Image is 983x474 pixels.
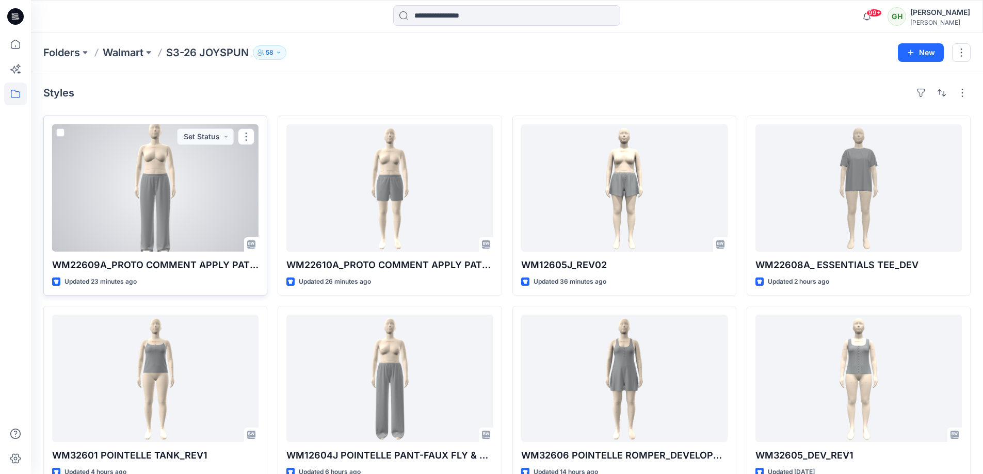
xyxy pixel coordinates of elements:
a: WM32601 POINTELLE TANK_REV1 [52,315,259,442]
span: 99+ [866,9,882,17]
a: WM22610A_PROTO COMMENT APPLY PATTERN_REV1 [286,124,493,252]
a: WM32606 POINTELLE ROMPER_DEVELOPMENT [521,315,728,442]
h4: Styles [43,87,74,99]
p: WM22609A_PROTO COMMENT APPLY PATTERN_REV1 [52,258,259,272]
a: Walmart [103,45,143,60]
p: 58 [266,47,273,58]
a: WM12605J_REV02 [521,124,728,252]
p: WM32601 POINTELLE TANK_REV1 [52,448,259,463]
a: WM32605_DEV_REV1 [755,315,962,442]
p: Updated 23 minutes ago [65,276,137,287]
a: WM22608A_ ESSENTIALS TEE_DEV [755,124,962,252]
button: New [898,43,944,62]
p: Updated 26 minutes ago [299,276,371,287]
div: [PERSON_NAME] [910,6,970,19]
div: [PERSON_NAME] [910,19,970,26]
p: S3-26 JOYSPUN [166,45,249,60]
a: Folders [43,45,80,60]
p: WM12605J_REV02 [521,258,728,272]
p: WM12604J POINTELLE PANT-FAUX FLY & BUTTONS + PICOT_REV1 [286,448,493,463]
p: Updated 36 minutes ago [534,276,606,287]
p: Updated 2 hours ago [768,276,829,287]
div: GH [888,7,906,26]
p: WM32605_DEV_REV1 [755,448,962,463]
a: WM12604J POINTELLE PANT-FAUX FLY & BUTTONS + PICOT_REV1 [286,315,493,442]
p: WM32606 POINTELLE ROMPER_DEVELOPMENT [521,448,728,463]
a: WM22609A_PROTO COMMENT APPLY PATTERN_REV1 [52,124,259,252]
p: WM22608A_ ESSENTIALS TEE_DEV [755,258,962,272]
p: WM22610A_PROTO COMMENT APPLY PATTERN_REV1 [286,258,493,272]
button: 58 [253,45,286,60]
